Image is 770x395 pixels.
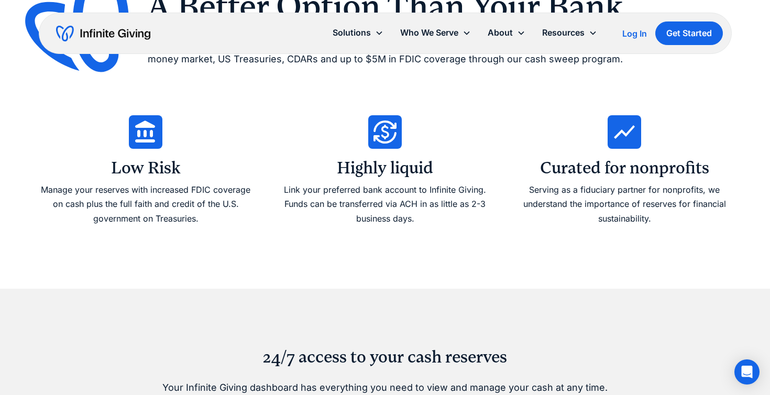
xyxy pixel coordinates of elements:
[111,157,181,179] h3: Low Risk
[534,21,606,44] div: Resources
[56,25,150,42] a: home
[39,183,253,226] div: Manage your reserves with increased FDIC coverage on cash plus the full faith and credit of the U...
[542,26,585,40] div: Resources
[117,347,653,367] h2: 24/7 access to your cash reserves
[518,183,732,226] div: Serving as a fiduciary partner for nonprofits, we understand the importance of reserves for finan...
[333,26,371,40] div: Solutions
[400,26,458,40] div: Who We Serve
[337,157,433,179] h3: Highly liquid
[622,27,647,40] a: Log In
[734,359,760,385] div: Open Intercom Messenger
[655,21,723,45] a: Get Started
[392,21,479,44] div: Who We Serve
[278,183,492,226] div: Link your preferred bank account to Infinite Giving. Funds can be transferred via ACH in as littl...
[479,21,534,44] div: About
[540,157,709,179] h3: Curated for nonprofits
[324,21,392,44] div: Solutions
[488,26,513,40] div: About
[622,29,647,38] div: Log In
